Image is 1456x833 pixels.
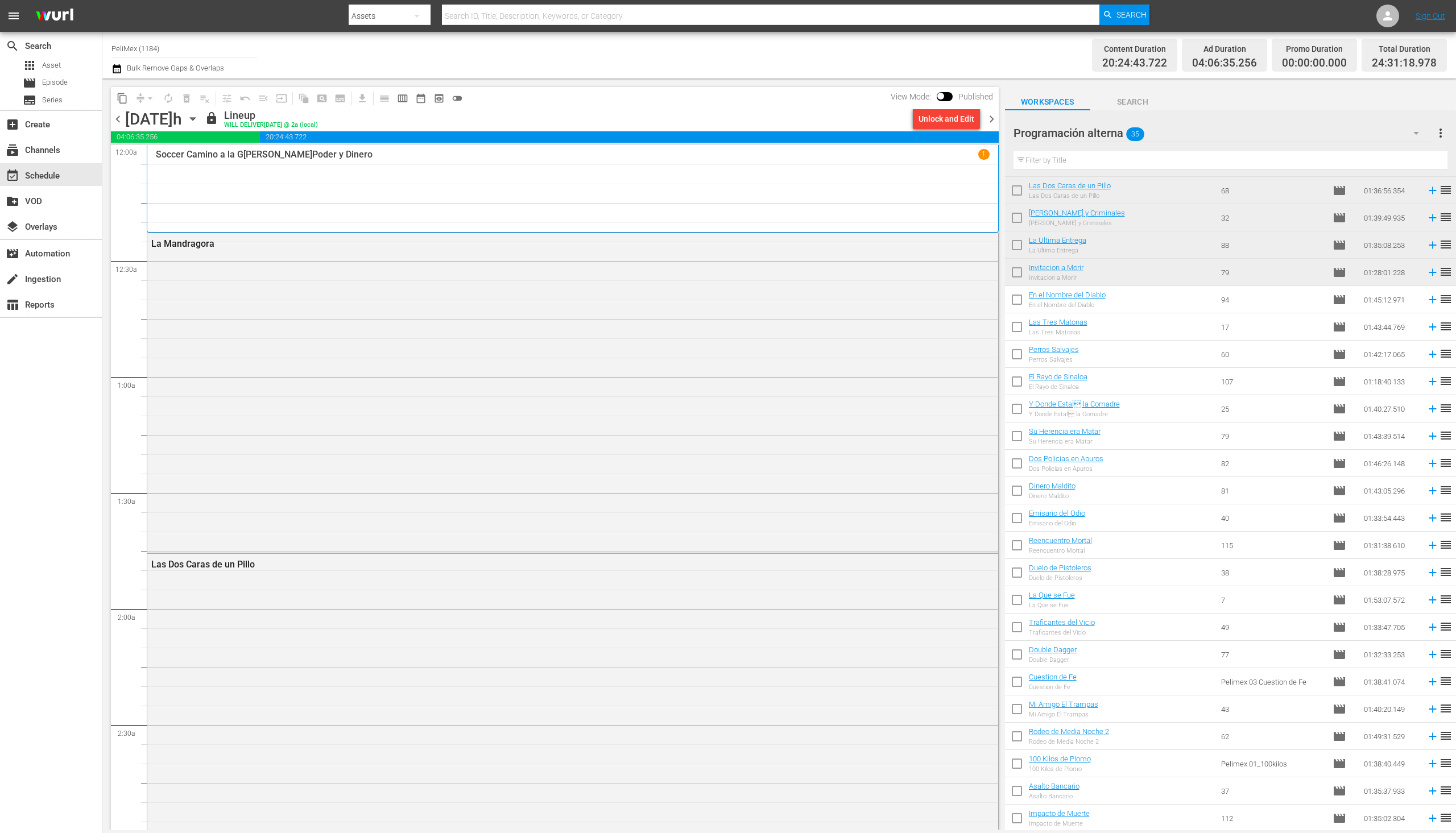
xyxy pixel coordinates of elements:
[1333,648,1346,661] span: Episode
[1029,547,1092,554] div: Reencuentro Mortal
[1439,456,1453,470] span: reorder
[6,272,19,286] span: Ingestion
[151,238,930,249] div: La Mandragora
[1192,57,1257,70] span: 04:06:35.256
[1333,347,1346,361] span: Episode
[1333,784,1346,798] span: Episode
[1029,465,1103,473] div: Dos Policias en Apuros
[1029,291,1106,299] a: En el Nombre del Diablo
[117,93,128,104] span: content_copy
[1029,520,1085,527] div: Emisario del Odio
[1217,805,1327,832] td: 112
[236,89,254,107] span: Revert to Primary Episode
[131,89,159,107] span: Remove Gaps & Overlaps
[1426,184,1439,197] svg: Add to Schedule
[1426,375,1439,388] svg: Add to Schedule
[6,247,19,260] span: Automation
[1359,695,1422,723] td: 01:40:20.149
[1333,675,1346,689] span: Episode
[1359,477,1422,504] td: 01:43:05.296
[1359,204,1422,231] td: 01:39:49.935
[1099,5,1149,25] button: Search
[1333,511,1346,525] span: Episode
[1439,538,1453,552] span: reorder
[1029,645,1077,654] a: Double Dagger
[1217,695,1327,723] td: 43
[196,89,214,107] span: Clear Lineup
[111,112,125,126] span: chevron_left
[42,77,68,88] span: Episode
[1029,318,1087,326] a: Las Tres Matonas
[1217,177,1327,204] td: 68
[125,110,182,129] div: [DATE]h
[1029,574,1091,582] div: Duelo de Pistoleros
[1439,729,1453,743] span: reorder
[1029,345,1079,354] a: Perros Salvajes
[1439,292,1453,306] span: reorder
[1426,648,1439,661] svg: Add to Schedule
[1029,683,1077,691] div: Cuestion de Fe
[1029,427,1101,436] a: Su Herencia era Matar
[1333,566,1346,579] span: Episode
[415,93,427,104] span: date_range_outlined
[1359,313,1422,341] td: 01:43:44.769
[452,93,463,104] span: toggle_off
[1029,782,1079,790] a: Asalto Bancario
[1029,711,1098,718] div: Mi Amigo El Trampas
[1217,777,1327,805] td: 37
[1029,727,1109,736] a: Rodeo de Media Noche 2
[159,89,177,107] span: Loop Content
[1426,321,1439,333] svg: Add to Schedule
[1439,429,1453,442] span: reorder
[6,39,19,53] span: Search
[1217,231,1327,259] td: 88
[1359,341,1422,368] td: 01:42:17.065
[1359,614,1422,641] td: 01:33:47.705
[1102,41,1167,57] div: Content Duration
[1029,301,1106,309] div: En el Nombre del Diablo
[1217,504,1327,532] td: 40
[111,131,260,143] span: 04:06:35.256
[1426,512,1439,524] svg: Add to Schedule
[1192,41,1257,57] div: Ad Duration
[1359,231,1422,259] td: 01:35:08.253
[1359,395,1422,422] td: 01:40:27.510
[1217,341,1327,368] td: 60
[1439,238,1453,251] span: reorder
[1439,784,1453,797] span: reorder
[1372,57,1437,70] span: 24:31:18.978
[1333,593,1346,607] span: Episode
[1426,730,1439,743] svg: Add to Schedule
[125,64,224,72] span: Bulk Remove Gaps & Overlaps
[1014,117,1430,149] div: Programación alterna
[397,93,408,104] span: calendar_view_week_outlined
[1359,777,1422,805] td: 01:35:37.933
[1426,430,1439,442] svg: Add to Schedule
[205,111,218,125] span: lock
[1333,702,1346,716] span: Episode
[1439,347,1453,360] span: reorder
[151,559,930,570] div: Las Dos Caras de un Pillo
[1333,730,1346,743] span: Episode
[1029,820,1090,827] div: Impacto de Muerte
[1217,750,1327,777] td: Pelimex 01_100kilos
[1005,95,1090,109] span: Workspaces
[1029,454,1103,463] a: Dos Policias en Apuros
[1434,119,1447,147] button: more_vert
[1217,368,1327,395] td: 107
[1217,286,1327,313] td: 94
[1217,259,1327,286] td: 79
[23,76,36,90] span: movie
[1426,539,1439,552] svg: Add to Schedule
[1333,320,1346,334] span: Episode
[1439,265,1453,279] span: reorder
[1439,401,1453,415] span: reorder
[1217,477,1327,504] td: 81
[1029,673,1077,681] a: Cuestion de Fe
[1426,293,1439,306] svg: Add to Schedule
[1333,484,1346,498] span: Episode
[156,149,373,160] p: Soccer Camino a la G[PERSON_NAME]Poder y Dinero
[1217,723,1327,750] td: 62
[1029,602,1075,609] div: La Que se Fue
[1439,320,1453,333] span: reorder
